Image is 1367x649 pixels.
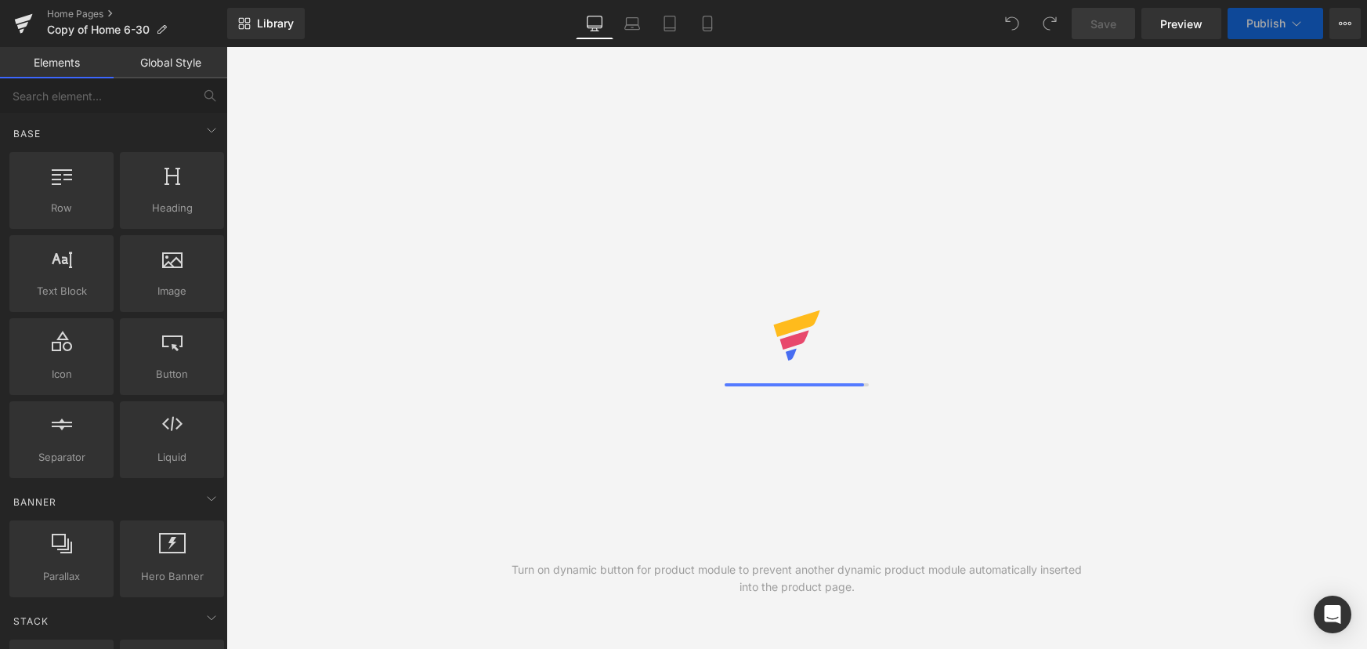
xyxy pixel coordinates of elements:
span: Heading [125,200,219,216]
span: Copy of Home 6-30 [47,24,150,36]
span: Liquid [125,449,219,466]
a: Global Style [114,47,227,78]
span: Banner [12,495,58,509]
span: Library [257,16,294,31]
a: Mobile [689,8,726,39]
a: Laptop [613,8,651,39]
span: Base [12,126,42,141]
button: More [1329,8,1361,39]
button: Publish [1228,8,1323,39]
span: Parallax [14,568,109,585]
span: Publish [1246,17,1286,30]
div: Turn on dynamic button for product module to prevent another dynamic product module automatically... [512,561,1082,596]
button: Redo [1034,8,1065,39]
span: Hero Banner [125,568,219,585]
span: Text Block [14,283,109,299]
span: Separator [14,449,109,466]
div: Open Intercom Messenger [1314,596,1351,633]
button: Undo [996,8,1028,39]
a: Desktop [576,8,613,39]
span: Icon [14,366,109,383]
span: Row [14,200,109,216]
a: New Library [227,8,305,39]
span: Image [125,283,219,299]
a: Tablet [651,8,689,39]
span: Save [1090,16,1116,32]
a: Home Pages [47,8,227,20]
span: Button [125,366,219,383]
span: Stack [12,614,50,629]
a: Preview [1141,8,1221,39]
span: Preview [1160,16,1202,32]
